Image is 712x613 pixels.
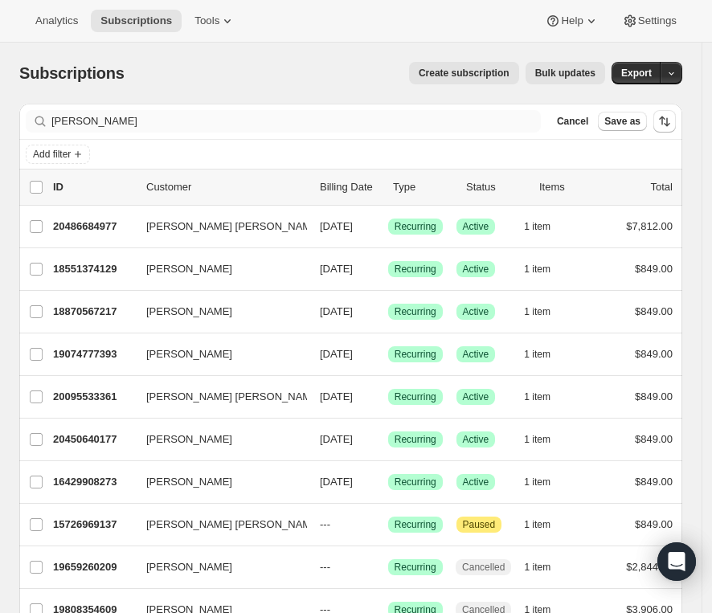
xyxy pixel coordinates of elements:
[393,179,453,195] div: Type
[53,179,133,195] p: ID
[146,431,232,447] span: [PERSON_NAME]
[524,348,550,361] span: 1 item
[635,390,673,403] span: $849.00
[53,513,673,536] div: 15726969137[PERSON_NAME] [PERSON_NAME]---SuccessRecurringAttentionPaused1 item$849.00
[53,219,133,235] p: 20486684977
[53,474,133,490] p: 16429908273
[524,305,550,318] span: 1 item
[100,14,172,27] span: Subscriptions
[91,10,182,32] button: Subscriptions
[146,179,307,195] p: Customer
[26,145,90,164] button: Add filter
[137,384,297,410] button: [PERSON_NAME] [PERSON_NAME]
[53,304,133,320] p: 18870567217
[320,305,353,317] span: [DATE]
[146,474,232,490] span: [PERSON_NAME]
[395,305,436,318] span: Recurring
[320,476,353,488] span: [DATE]
[185,10,245,32] button: Tools
[53,215,673,238] div: 20486684977[PERSON_NAME] [PERSON_NAME][DATE]SuccessRecurringSuccessActive1 item$7,812.00
[137,256,297,282] button: [PERSON_NAME]
[524,471,568,493] button: 1 item
[320,263,353,275] span: [DATE]
[320,179,380,195] p: Billing Date
[146,261,232,277] span: [PERSON_NAME]
[524,556,568,578] button: 1 item
[35,14,78,27] span: Analytics
[524,386,568,408] button: 1 item
[524,518,550,531] span: 1 item
[604,115,640,128] span: Save as
[524,215,568,238] button: 1 item
[539,179,599,195] div: Items
[524,513,568,536] button: 1 item
[320,518,330,530] span: ---
[137,341,297,367] button: [PERSON_NAME]
[524,428,568,451] button: 1 item
[53,559,133,575] p: 19659260209
[535,67,595,80] span: Bulk updates
[53,346,133,362] p: 19074777393
[524,300,568,323] button: 1 item
[53,431,133,447] p: 20450640177
[557,115,588,128] span: Cancel
[320,348,353,360] span: [DATE]
[466,179,526,195] p: Status
[137,469,297,495] button: [PERSON_NAME]
[463,390,489,403] span: Active
[33,148,71,161] span: Add filter
[137,512,297,537] button: [PERSON_NAME] [PERSON_NAME]
[53,389,133,405] p: 20095533361
[137,214,297,239] button: [PERSON_NAME] [PERSON_NAME]
[395,390,436,403] span: Recurring
[146,517,321,533] span: [PERSON_NAME] [PERSON_NAME]
[598,112,647,131] button: Save as
[463,263,489,276] span: Active
[53,261,133,277] p: 18551374129
[524,390,550,403] span: 1 item
[524,561,550,574] span: 1 item
[320,220,353,232] span: [DATE]
[635,518,673,530] span: $849.00
[146,559,232,575] span: [PERSON_NAME]
[320,561,330,573] span: ---
[53,343,673,366] div: 19074777393[PERSON_NAME][DATE]SuccessRecurringSuccessActive1 item$849.00
[137,554,297,580] button: [PERSON_NAME]
[635,305,673,317] span: $849.00
[194,14,219,27] span: Tools
[51,110,541,133] input: Filter subscribers
[463,476,489,488] span: Active
[53,300,673,323] div: 18870567217[PERSON_NAME][DATE]SuccessRecurringSuccessActive1 item$849.00
[657,542,696,581] div: Open Intercom Messenger
[395,348,436,361] span: Recurring
[561,14,583,27] span: Help
[463,305,489,318] span: Active
[320,390,353,403] span: [DATE]
[626,561,673,573] span: $2,844.00
[524,433,550,446] span: 1 item
[638,14,677,27] span: Settings
[526,62,605,84] button: Bulk updates
[395,518,436,531] span: Recurring
[524,263,550,276] span: 1 item
[137,427,297,452] button: [PERSON_NAME]
[409,62,519,84] button: Create subscription
[524,476,550,488] span: 1 item
[626,220,673,232] span: $7,812.00
[395,433,436,446] span: Recurring
[26,10,88,32] button: Analytics
[612,10,686,32] button: Settings
[524,220,550,233] span: 1 item
[462,561,505,574] span: Cancelled
[53,428,673,451] div: 20450640177[PERSON_NAME][DATE]SuccessRecurringSuccessActive1 item$849.00
[550,112,595,131] button: Cancel
[137,299,297,325] button: [PERSON_NAME]
[463,220,489,233] span: Active
[146,346,232,362] span: [PERSON_NAME]
[53,471,673,493] div: 16429908273[PERSON_NAME][DATE]SuccessRecurringSuccessActive1 item$849.00
[320,433,353,445] span: [DATE]
[463,518,496,531] span: Paused
[612,62,661,84] button: Export
[463,433,489,446] span: Active
[419,67,509,80] span: Create subscription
